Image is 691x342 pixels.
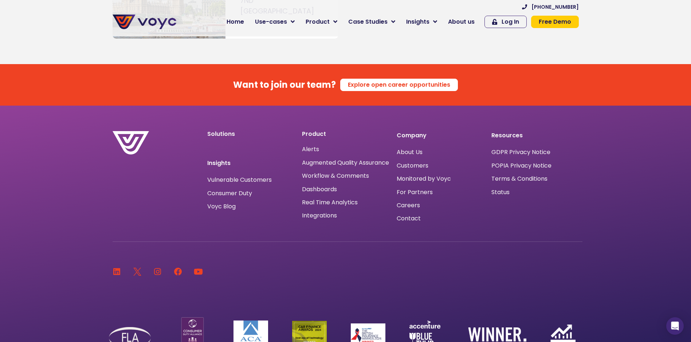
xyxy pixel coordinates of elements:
[302,131,389,137] p: Product
[250,15,300,29] a: Use-cases
[502,19,519,25] span: Log In
[531,16,579,28] a: Free Demo
[207,159,295,168] p: Insights
[207,177,272,183] a: Vulnerable Customers
[343,15,401,29] a: Case Studies
[397,131,484,140] p: Company
[300,15,343,29] a: Product
[207,190,252,196] a: Consumer Duty
[207,130,235,138] a: Solutions
[348,82,450,88] span: Explore open career opportunities
[227,17,244,26] span: Home
[302,159,389,166] a: Augmented Quality Assurance
[531,4,579,9] span: [PHONE_NUMBER]
[113,15,176,29] img: voyc-full-logo
[306,17,330,26] span: Product
[233,80,336,90] h4: Want to join our team?
[406,17,429,26] span: Insights
[255,17,287,26] span: Use-cases
[221,15,250,29] a: Home
[484,16,527,28] a: Log In
[448,17,475,26] span: About us
[401,15,443,29] a: Insights
[666,317,684,335] div: Open Intercom Messenger
[348,17,388,26] span: Case Studies
[491,131,579,140] p: Resources
[340,79,458,91] a: Explore open career opportunities
[443,15,480,29] a: About us
[522,4,579,9] a: [PHONE_NUMBER]
[539,19,571,25] span: Free Demo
